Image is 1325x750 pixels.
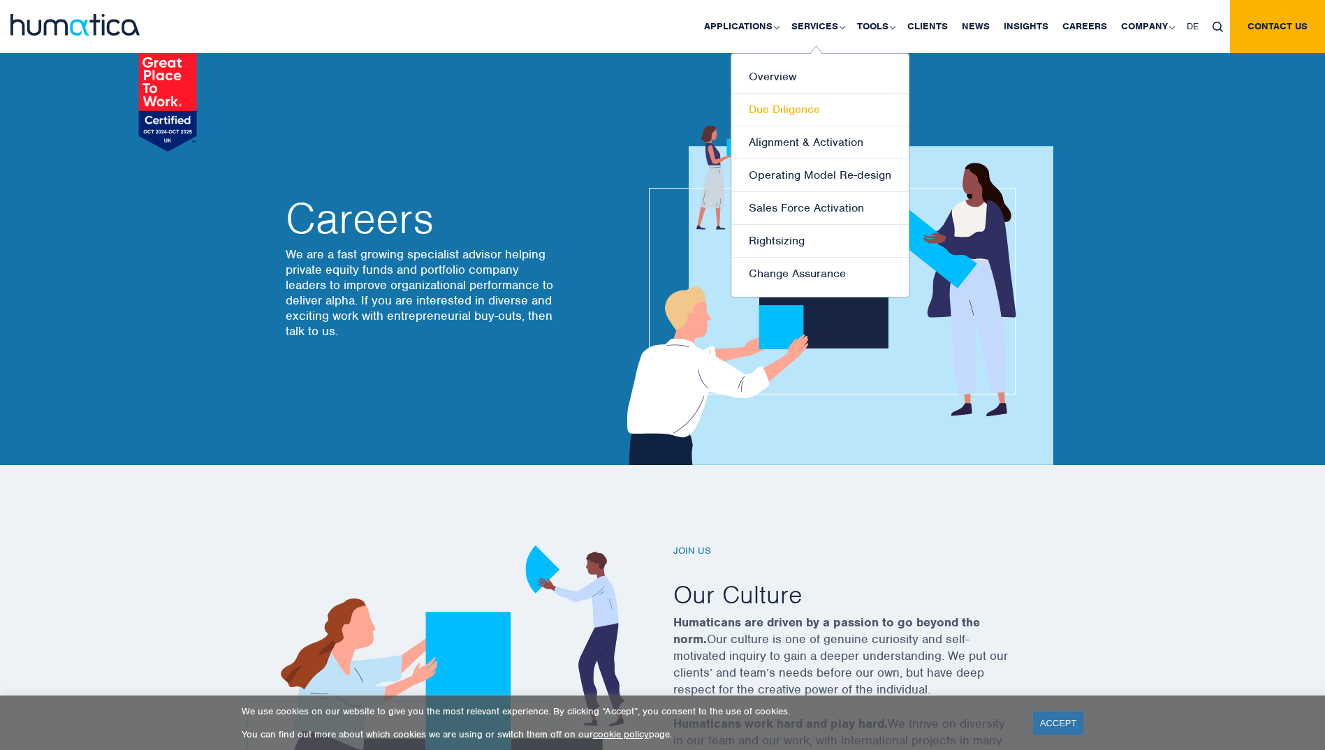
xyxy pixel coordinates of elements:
[242,705,1016,717] p: We use cookies on our website to give you the most relevant experience. By clicking “Accept”, you...
[673,545,1051,557] h6: Join us
[731,94,909,126] a: Due Diligence
[731,192,909,225] a: Sales Force Activation
[286,247,558,339] p: We are a fast growing specialist advisor helping private equity funds and portfolio company leade...
[731,225,909,258] a: Rightsizing
[286,198,558,240] h2: Careers
[593,728,649,740] a: cookie policy
[673,614,1051,715] p: Our culture is one of genuine curiosity and self-motivated inquiry to gain a deeper understanding...
[242,728,1016,740] p: You can find out more about which cookies we are using or switch them off on our page.
[1033,712,1084,735] a: ACCEPT
[731,258,909,290] a: Change Assurance
[731,61,909,94] a: Overview
[731,126,909,159] a: Alignment & Activation
[1187,20,1199,32] span: DE
[1213,22,1223,32] img: search_icon
[10,14,140,36] img: logo
[673,615,980,647] strong: Humaticans are driven by a passion to go beyond the norm.
[673,578,1051,610] h2: Our Culture
[731,159,909,192] a: Operating Model Re-design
